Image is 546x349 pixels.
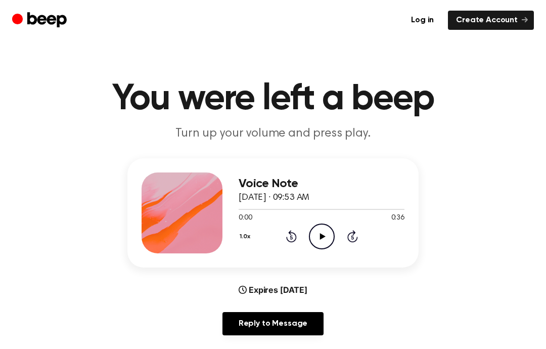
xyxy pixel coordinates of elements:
a: Create Account [448,11,534,30]
p: Turn up your volume and press play. [79,125,467,142]
a: Log in [403,11,442,30]
a: Beep [12,11,69,30]
span: 0:00 [239,213,252,224]
button: 1.0x [239,228,254,245]
h1: You were left a beep [14,81,532,117]
a: Reply to Message [222,312,324,335]
div: Expires [DATE] [239,284,307,296]
span: 0:36 [391,213,404,224]
span: [DATE] · 09:53 AM [239,193,309,202]
h3: Voice Note [239,177,404,191]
